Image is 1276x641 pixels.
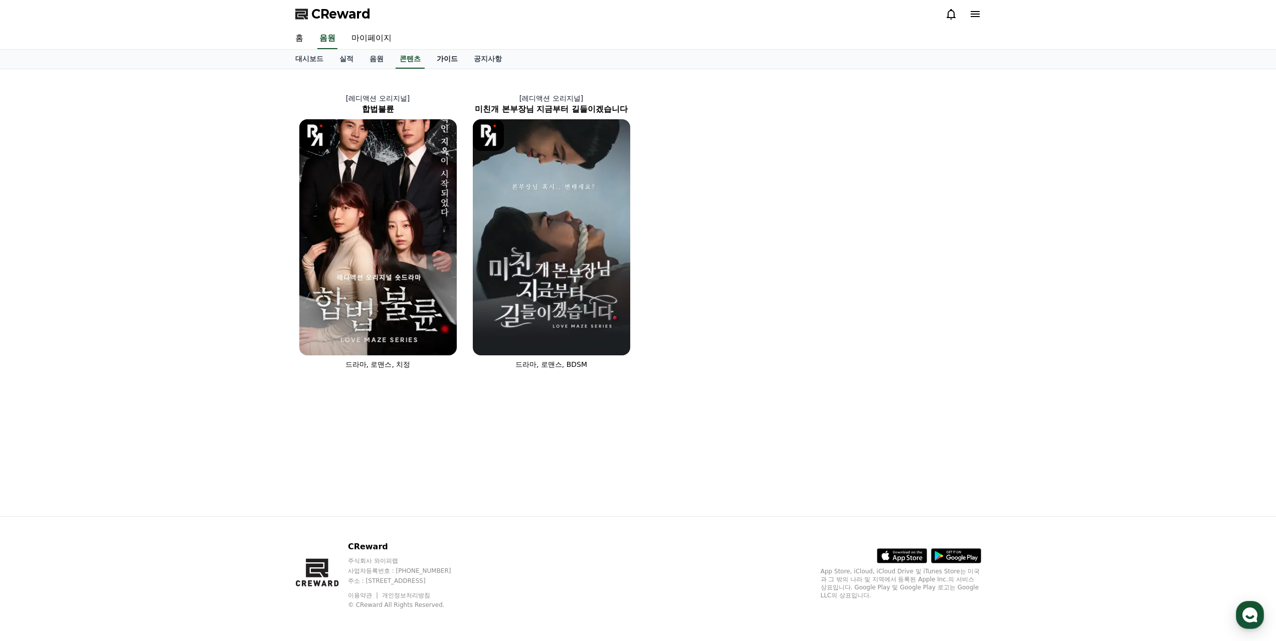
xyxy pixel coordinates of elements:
[291,85,465,377] a: [레디액션 오리지널] 합법불륜 합법불륜 [object Object] Logo 드라마, 로맨스, 치정
[3,318,66,343] a: 홈
[348,577,470,585] p: 주소 : [STREET_ADDRESS]
[317,28,337,49] a: 음원
[465,93,638,103] p: [레디액션 오리지널]
[465,103,638,115] h2: 미친개 본부장님 지금부터 길들이겠습니다
[311,6,371,22] span: CReward
[287,50,331,69] a: 대시보드
[295,6,371,22] a: CReward
[66,318,129,343] a: 대화
[348,601,470,609] p: © CReward All Rights Reserved.
[466,50,510,69] a: 공지사항
[348,592,380,599] a: 이용약관
[287,28,311,49] a: 홈
[361,50,392,69] a: 음원
[348,541,470,553] p: CReward
[429,50,466,69] a: 가이드
[92,333,104,341] span: 대화
[348,557,470,565] p: 주식회사 와이피랩
[331,50,361,69] a: 실적
[291,93,465,103] p: [레디액션 오리지널]
[299,119,457,355] img: 합법불륜
[343,28,400,49] a: 마이페이지
[155,333,167,341] span: 설정
[291,103,465,115] h2: 합법불륜
[299,119,331,151] img: [object Object] Logo
[348,567,470,575] p: 사업자등록번호 : [PHONE_NUMBER]
[396,50,425,69] a: 콘텐츠
[821,567,981,599] p: App Store, iCloud, iCloud Drive 및 iTunes Store는 미국과 그 밖의 나라 및 지역에서 등록된 Apple Inc.의 서비스 상표입니다. Goo...
[129,318,193,343] a: 설정
[345,360,411,368] span: 드라마, 로맨스, 치정
[473,119,630,355] img: 미친개 본부장님 지금부터 길들이겠습니다
[473,119,504,151] img: [object Object] Logo
[465,85,638,377] a: [레디액션 오리지널] 미친개 본부장님 지금부터 길들이겠습니다 미친개 본부장님 지금부터 길들이겠습니다 [object Object] Logo 드라마, 로맨스, BDSM
[32,333,38,341] span: 홈
[382,592,430,599] a: 개인정보처리방침
[515,360,587,368] span: 드라마, 로맨스, BDSM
